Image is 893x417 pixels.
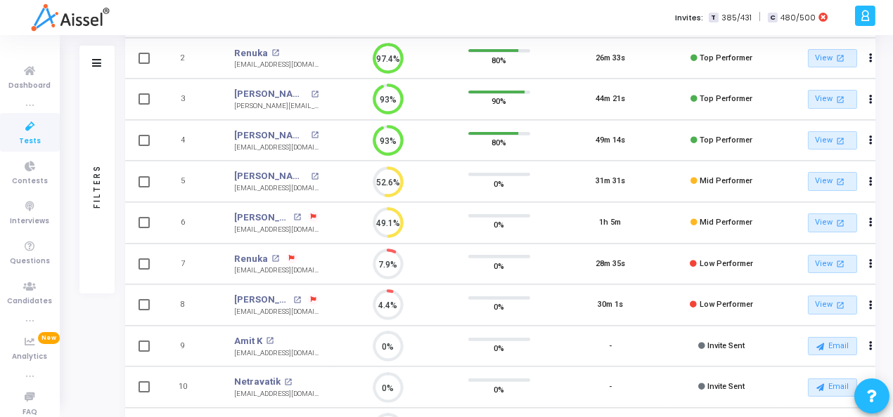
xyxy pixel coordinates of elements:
[234,225,319,235] div: [EMAIL_ADDRESS][DOMAIN_NAME]
[266,337,274,345] mat-icon: open_in_new
[700,218,752,227] span: Mid Performer
[835,135,847,147] mat-icon: open_in_new
[861,172,881,192] button: Actions
[234,87,307,101] a: [PERSON_NAME] M
[492,94,507,108] span: 90%
[160,326,220,367] td: 9
[835,176,847,187] mat-icon: open_in_new
[598,299,623,311] div: 30m 1s
[835,93,847,105] mat-icon: open_in_new
[700,53,752,62] span: Top Performer
[494,341,505,355] span: 0%
[234,101,319,112] div: [PERSON_NAME][EMAIL_ADDRESS][DOMAIN_NAME]
[861,90,881,110] button: Actions
[13,351,48,363] span: Analytics
[808,296,857,315] a: View
[835,258,847,270] mat-icon: open_in_new
[707,382,745,391] span: Invite Sent
[700,259,753,268] span: Low Performer
[835,299,847,311] mat-icon: open_in_new
[768,13,777,23] span: C
[494,300,505,314] span: 0%
[234,293,290,307] a: [PERSON_NAME]
[861,48,881,68] button: Actions
[861,296,881,315] button: Actions
[285,378,293,386] mat-icon: open_in_new
[234,46,268,60] a: Renuka
[808,131,857,150] a: View
[10,256,50,267] span: Questions
[780,12,816,24] span: 480/500
[609,381,612,393] div: -
[234,183,319,194] div: [EMAIL_ADDRESS][DOMAIN_NAME]
[311,131,319,139] mat-icon: open_in_new
[494,382,505,396] span: 0%
[272,49,280,57] mat-icon: open_in_new
[808,172,857,191] a: View
[596,258,625,270] div: 28m 35s
[293,296,301,304] mat-icon: open_in_new
[311,173,319,180] mat-icon: open_in_new
[808,337,857,355] button: Email
[234,128,307,143] a: [PERSON_NAME] T
[759,10,761,25] span: |
[808,378,857,397] button: Email
[492,53,507,67] span: 80%
[808,49,857,68] a: View
[234,334,262,348] a: Amit K
[8,296,53,307] span: Candidates
[596,176,625,187] div: 31m 31s
[835,217,847,229] mat-icon: open_in_new
[494,258,505,272] span: 0%
[272,255,280,263] mat-icon: open_in_new
[861,131,881,150] button: Actions
[808,90,857,109] a: View
[234,252,268,266] a: Renuka
[494,218,505,232] span: 0%
[596,53,625,65] div: 26m 33s
[31,4,109,32] img: logo
[600,217,622,229] div: 1h 5m
[675,12,703,24] label: Invites:
[160,79,220,120] td: 3
[234,389,319,399] div: [EMAIL_ADDRESS][DOMAIN_NAME]
[12,176,48,187] span: Contests
[160,244,220,285] td: 7
[808,213,857,232] a: View
[700,176,752,185] span: Mid Performer
[160,120,220,161] td: 4
[700,300,753,309] span: Low Performer
[234,348,319,359] div: [EMAIL_ADDRESS][DOMAIN_NAME]
[861,213,881,233] button: Actions
[160,202,220,244] td: 6
[808,255,857,274] a: View
[19,135,41,147] span: Tests
[609,340,612,352] div: -
[494,176,505,190] span: 0%
[234,143,319,153] div: [EMAIL_ADDRESS][DOMAIN_NAME]
[709,13,718,23] span: T
[91,110,103,265] div: Filters
[234,211,290,225] a: [PERSON_NAME]
[234,307,319,317] div: [EMAIL_ADDRESS][DOMAIN_NAME]
[11,216,50,227] span: Interviews
[234,265,319,276] div: [EMAIL_ADDRESS][DOMAIN_NAME]
[861,254,881,274] button: Actions
[721,12,752,24] span: 385/431
[861,336,881,356] button: Actions
[160,284,220,326] td: 8
[234,169,307,183] a: [PERSON_NAME]
[9,80,51,92] span: Dashboard
[293,213,301,221] mat-icon: open_in_new
[596,93,625,105] div: 44m 21s
[311,91,319,98] mat-icon: open_in_new
[160,161,220,202] td: 5
[38,332,60,344] span: New
[160,38,220,79] td: 2
[700,135,752,145] span: Top Performer
[234,375,281,389] a: Netravatik
[234,60,319,70] div: [EMAIL_ADDRESS][DOMAIN_NAME]
[596,135,625,147] div: 49m 14s
[707,341,745,350] span: Invite Sent
[160,366,220,408] td: 10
